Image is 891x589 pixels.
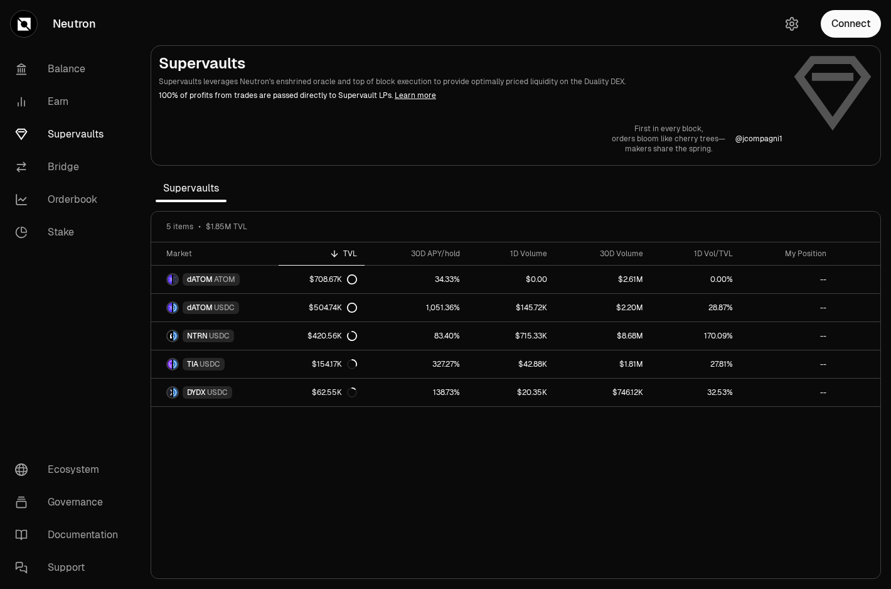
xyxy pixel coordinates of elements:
a: $42.88K [467,350,555,378]
img: ATOM Logo [173,274,178,284]
p: orders bloom like cherry trees— [612,134,725,144]
span: NTRN [187,331,208,341]
h2: Supervaults [159,53,782,73]
p: Supervaults leverages Neutron's enshrined oracle and top of block execution to provide optimally ... [159,76,782,87]
a: $2.61M [555,266,651,293]
div: 30D Volume [562,249,643,259]
a: Bridge [5,151,136,183]
a: Ecosystem [5,453,136,486]
span: USDC [214,303,235,313]
a: 138.73% [365,379,467,406]
span: USDC [200,359,220,369]
span: DYDX [187,387,206,397]
div: $504.74K [309,303,357,313]
img: dATOM Logo [168,303,172,313]
a: $708.67K [279,266,365,293]
a: Earn [5,85,136,118]
a: Documentation [5,519,136,551]
a: TIA LogoUSDC LogoTIAUSDC [151,350,279,378]
img: USDC Logo [173,331,178,341]
a: $746.12K [555,379,651,406]
span: TIA [187,359,198,369]
a: Balance [5,53,136,85]
div: $154.17K [312,359,357,369]
a: dATOM LogoUSDC LogodATOMUSDC [151,294,279,322]
a: 32.53% [651,379,740,406]
a: $715.33K [467,322,555,350]
a: $504.74K [279,294,365,322]
a: Orderbook [5,183,136,216]
a: -- [740,350,834,378]
img: TIA Logo [168,359,172,369]
div: 30D APY/hold [372,249,460,259]
a: -- [740,379,834,406]
div: My Position [748,249,826,259]
a: $0.00 [467,266,555,293]
img: DYDX Logo [168,387,172,397]
span: USDC [207,387,228,397]
a: $8.68M [555,322,651,350]
a: $1.81M [555,350,651,378]
div: Market [166,249,271,259]
a: 83.40% [365,322,467,350]
a: $145.72K [467,294,555,322]
span: Supervaults [156,176,227,201]
a: -- [740,294,834,322]
a: NTRN LogoUSDC LogoNTRNUSDC [151,322,279,350]
div: $708.67K [309,274,357,284]
a: $420.56K [279,322,365,350]
p: 100% of profits from trades are passed directly to Supervault LPs. [159,90,782,101]
img: dATOM Logo [168,274,172,284]
img: USDC Logo [173,359,178,369]
p: First in every block, [612,124,725,134]
a: $20.35K [467,379,555,406]
button: Connect [821,10,881,38]
a: @jcompagni1 [735,134,782,144]
div: TVL [286,249,357,259]
div: $420.56K [307,331,357,341]
div: 1D Vol/TVL [658,249,733,259]
a: 28.87% [651,294,740,322]
a: -- [740,322,834,350]
a: Stake [5,216,136,249]
div: 1D Volume [475,249,547,259]
a: DYDX LogoUSDC LogoDYDXUSDC [151,379,279,406]
div: $62.55K [312,387,357,397]
a: Support [5,551,136,584]
a: -- [740,266,834,293]
span: ATOM [214,274,235,284]
img: USDC Logo [173,387,178,397]
a: 27.81% [651,350,740,378]
a: 1,051.36% [365,294,467,322]
a: 34.33% [365,266,467,293]
img: USDC Logo [173,303,178,313]
p: makers share the spring. [612,144,725,154]
span: dATOM [187,274,213,284]
a: 170.09% [651,322,740,350]
a: 0.00% [651,266,740,293]
span: dATOM [187,303,213,313]
a: dATOM LogoATOM LogodATOMATOM [151,266,279,293]
a: Supervaults [5,118,136,151]
span: 5 items [166,222,193,232]
a: $154.17K [279,350,365,378]
a: Learn more [395,90,436,100]
a: First in every block,orders bloom like cherry trees—makers share the spring. [612,124,725,154]
p: @ jcompagni1 [735,134,782,144]
a: Governance [5,486,136,519]
img: NTRN Logo [168,331,172,341]
a: $62.55K [279,379,365,406]
span: $1.85M TVL [206,222,247,232]
a: 327.27% [365,350,467,378]
a: $2.20M [555,294,651,322]
span: USDC [209,331,230,341]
